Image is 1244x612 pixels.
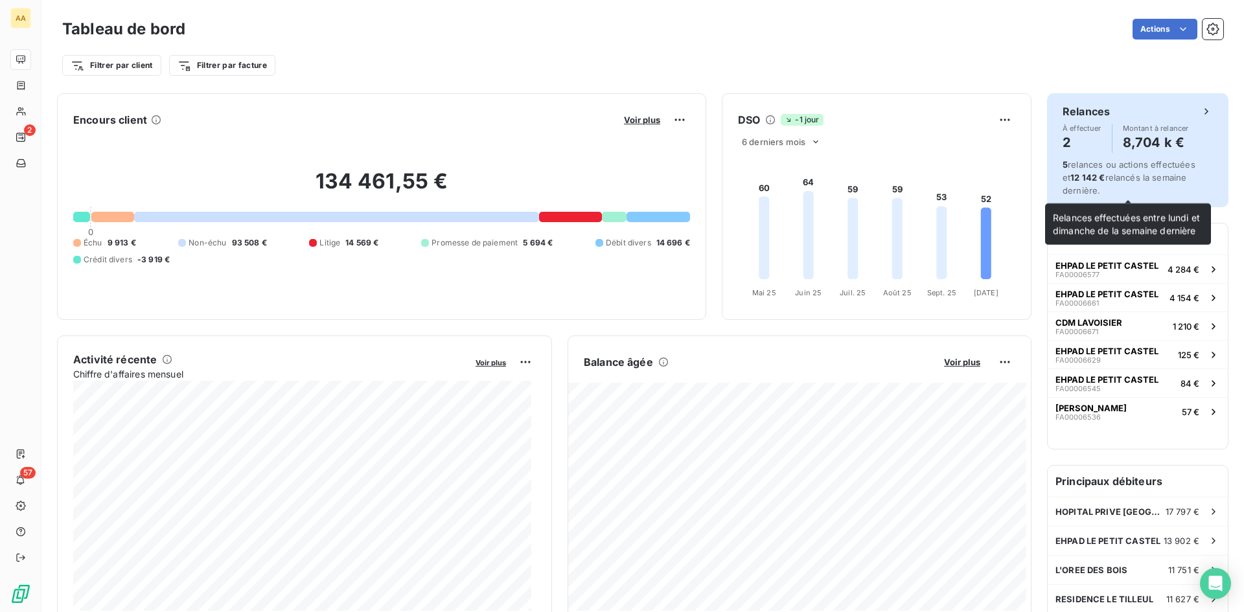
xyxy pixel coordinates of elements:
div: AA [10,8,31,28]
span: Promesse de paiement [432,237,518,249]
h6: Principaux débiteurs [1048,466,1228,497]
span: EHPAD LE PETIT CASTEL [1055,374,1158,385]
span: 1 210 € [1173,321,1199,332]
span: Non-échu [189,237,226,249]
span: Litige [319,237,340,249]
span: 4 154 € [1169,293,1199,303]
span: 11 751 € [1168,565,1199,575]
span: CDM LAVOISIER [1055,317,1122,328]
button: EHPAD LE PETIT CASTELFA000066614 154 € [1048,283,1228,312]
span: FA00006536 [1055,413,1101,421]
span: À effectuer [1063,124,1101,132]
span: 17 797 € [1166,506,1199,517]
span: -1 jour [781,114,823,126]
button: EHPAD LE PETIT CASTELFA0000654584 € [1048,368,1228,397]
span: 11 627 € [1166,594,1199,604]
span: EHPAD LE PETIT CASTEL [1055,260,1158,271]
span: 14 696 € [656,237,690,249]
span: 93 508 € [232,237,267,249]
span: 125 € [1178,350,1199,360]
h3: Tableau de bord [62,17,185,41]
h4: 8,704 k € [1123,132,1189,153]
tspan: Juin 25 [795,288,822,297]
span: FA00006577 [1055,271,1100,278]
h4: 2 [1063,132,1101,153]
span: Voir plus [944,357,980,367]
span: Crédit divers [84,254,132,266]
span: RESIDENCE LE TILLEUL [1055,594,1153,604]
span: 57 € [1182,407,1199,417]
tspan: [DATE] [974,288,998,297]
span: EHPAD LE PETIT CASTEL [1055,536,1160,546]
button: Filtrer par client [62,55,161,76]
h6: DSO [738,112,760,128]
h2: 134 461,55 € [73,168,690,207]
span: relances ou actions effectuées et relancés la semaine dernière. [1063,159,1195,196]
span: 84 € [1181,378,1199,389]
span: 13 902 € [1164,536,1199,546]
span: 6 derniers mois [742,137,805,147]
span: EHPAD LE PETIT CASTEL [1055,346,1158,356]
span: Débit divers [606,237,651,249]
button: EHPAD LE PETIT CASTELFA00006629125 € [1048,340,1228,368]
button: EHPAD LE PETIT CASTELFA000065774 284 € [1048,255,1228,283]
button: Voir plus [620,114,664,126]
div: Open Intercom Messenger [1200,568,1231,599]
span: Échu [84,237,102,249]
span: 5 694 € [523,237,553,249]
tspan: Sept. 25 [927,288,956,297]
span: HOPITAL PRIVE [GEOGRAPHIC_DATA] [1055,506,1166,517]
span: 12 142 € [1070,172,1105,183]
span: 5 [1063,159,1068,170]
span: Relances effectuées entre lundi et dimanche de la semaine dernière [1053,212,1200,236]
button: Voir plus [472,356,510,368]
h6: Activité récente [73,352,157,367]
h6: Relances [1063,104,1110,119]
button: Actions [1133,19,1197,40]
span: Montant à relancer [1123,124,1189,132]
button: CDM LAVOISIERFA000066711 210 € [1048,312,1228,340]
h6: Encours client [73,112,147,128]
tspan: Mai 25 [752,288,776,297]
span: FA00006671 [1055,328,1098,335]
span: FA00006661 [1055,299,1099,307]
span: Voir plus [624,115,660,125]
span: L'OREE DES BOIS [1055,565,1127,575]
button: [PERSON_NAME]FA0000653657 € [1048,397,1228,425]
span: [PERSON_NAME] [1055,403,1127,413]
span: -3 919 € [137,254,170,266]
span: 0 [88,227,93,237]
img: Logo LeanPay [10,584,31,604]
tspan: Août 25 [883,288,912,297]
span: 4 284 € [1168,264,1199,275]
button: Filtrer par facture [169,55,275,76]
span: FA00006629 [1055,356,1101,364]
span: 14 569 € [345,237,378,249]
span: 57 [20,467,36,479]
h6: Balance âgée [584,354,653,370]
span: Chiffre d'affaires mensuel [73,367,466,381]
tspan: Juil. 25 [840,288,866,297]
button: Voir plus [940,356,984,368]
span: FA00006545 [1055,385,1101,392]
span: 9 913 € [108,237,136,249]
span: Voir plus [476,358,506,367]
span: 2 [24,124,36,136]
span: EHPAD LE PETIT CASTEL [1055,289,1158,299]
